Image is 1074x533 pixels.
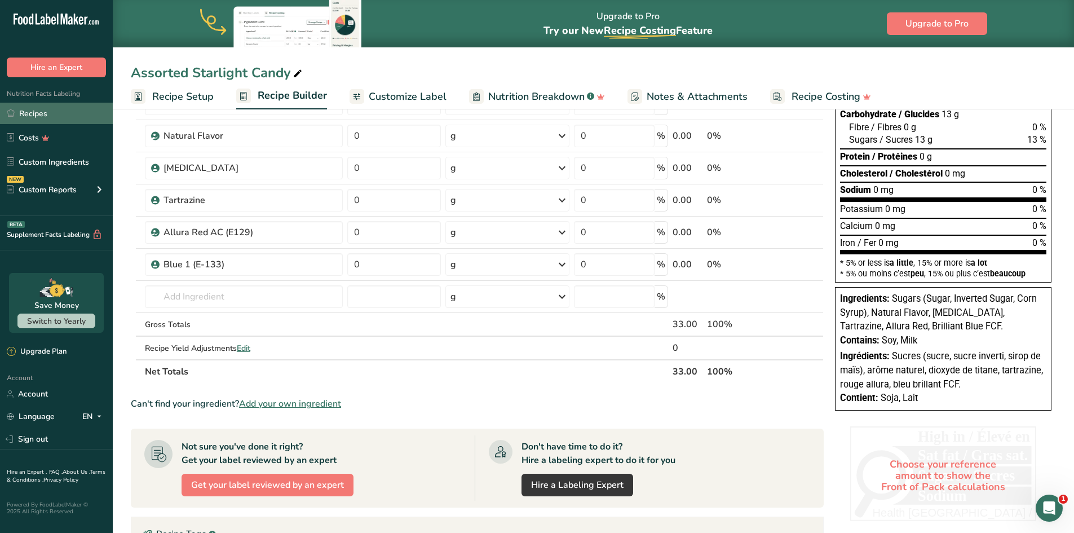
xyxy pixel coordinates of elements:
[1032,184,1046,195] span: 0 %
[840,293,1037,332] span: Sugars (Sugar, Inverted Sugar, Corn Syrup), Natural Flavor, [MEDICAL_DATA], Tartrazine, Allura Re...
[673,258,702,271] div: 0.00
[1036,495,1063,522] iframe: Intercom live chat
[904,122,916,133] span: 0 g
[236,83,327,110] a: Recipe Builder
[881,393,918,403] span: Soja, Lait
[840,221,873,231] span: Calcium
[543,1,713,47] div: Upgrade to Pro
[627,84,748,109] a: Notes & Attachments
[878,237,899,248] span: 0 mg
[670,359,705,383] th: 33.00
[920,151,932,162] span: 0 g
[849,134,877,145] span: Sugars
[7,468,105,484] a: Terms & Conditions .
[885,204,905,214] span: 0 mg
[890,168,943,179] span: / Cholestérol
[707,129,770,143] div: 0%
[521,440,675,467] div: Don't have time to do it? Hire a labeling expert to do it for you
[707,161,770,175] div: 0%
[450,258,456,271] div: g
[49,468,63,476] a: FAQ .
[182,440,337,467] div: Not sure you've done it right? Get your label reviewed by an expert
[163,161,304,175] div: [MEDICAL_DATA]
[27,316,86,327] span: Switch to Yearly
[770,84,871,109] a: Recipe Costing
[131,63,304,83] div: Assorted Starlight Candy
[369,89,447,104] span: Customize Label
[131,84,214,109] a: Recipe Setup
[237,343,250,354] span: Edit
[488,89,585,104] span: Nutrition Breakdown
[82,410,106,424] div: EN
[879,134,913,145] span: / Sucres
[875,221,895,231] span: 0 mg
[887,12,987,35] button: Upgrade to Pro
[990,269,1026,278] span: beaucoup
[792,89,860,104] span: Recipe Costing
[145,319,343,331] div: Gross Totals
[350,84,447,109] a: Customize Label
[1032,204,1046,214] span: 0 %
[673,318,702,331] div: 33.00
[131,397,824,411] div: Can't find your ingredient?
[191,478,344,492] span: Get your label reviewed by an expert
[942,109,959,120] span: 13 g
[840,237,855,248] span: Iron
[450,290,456,303] div: g
[182,474,353,496] button: Get your label reviewed by an expert
[911,269,924,278] span: peu
[871,122,901,133] span: / Fibres
[707,193,770,207] div: 0%
[7,468,47,476] a: Hire an Expert .
[7,176,24,183] div: NEW
[143,359,670,383] th: Net Totals
[840,204,883,214] span: Potassium
[163,193,304,207] div: Tartrazine
[1032,237,1046,248] span: 0 %
[450,226,456,239] div: g
[450,129,456,143] div: g
[707,226,770,239] div: 0%
[34,299,79,311] div: Save Money
[971,258,987,267] span: a lot
[543,24,713,37] span: Try our New Feature
[7,184,77,196] div: Custom Reports
[673,129,702,143] div: 0.00
[63,468,90,476] a: About Us .
[873,184,894,195] span: 0 mg
[163,226,304,239] div: Allura Red AC (E129)
[673,341,702,355] div: 0
[450,161,456,175] div: g
[1032,122,1046,133] span: 0 %
[7,501,106,515] div: Powered By FoodLabelMaker © 2025 All Rights Reserved
[840,109,896,120] span: Carbohydrate
[872,151,917,162] span: / Protéines
[840,293,890,304] span: Ingredients:
[705,359,772,383] th: 100%
[1032,221,1046,231] span: 0 %
[258,88,327,103] span: Recipe Builder
[673,226,702,239] div: 0.00
[152,89,214,104] span: Recipe Setup
[163,129,304,143] div: Natural Flavor
[673,193,702,207] div: 0.00
[882,335,917,346] span: Soy, Milk
[1059,495,1068,504] span: 1
[1027,134,1046,145] span: 13 %
[890,258,913,267] span: a little
[905,17,969,30] span: Upgrade to Pro
[647,89,748,104] span: Notes & Attachments
[450,193,456,207] div: g
[858,237,876,248] span: / Fer
[43,476,78,484] a: Privacy Policy
[945,168,965,179] span: 0 mg
[840,168,887,179] span: Cholesterol
[7,221,25,228] div: BETA
[840,351,890,362] span: Ingrédients:
[7,407,55,426] a: Language
[604,24,676,37] span: Recipe Costing
[7,58,106,77] button: Hire an Expert
[850,426,1036,525] div: Choose your reference amount to show the Front of Pack calculations
[899,109,939,120] span: / Glucides
[707,318,770,331] div: 100%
